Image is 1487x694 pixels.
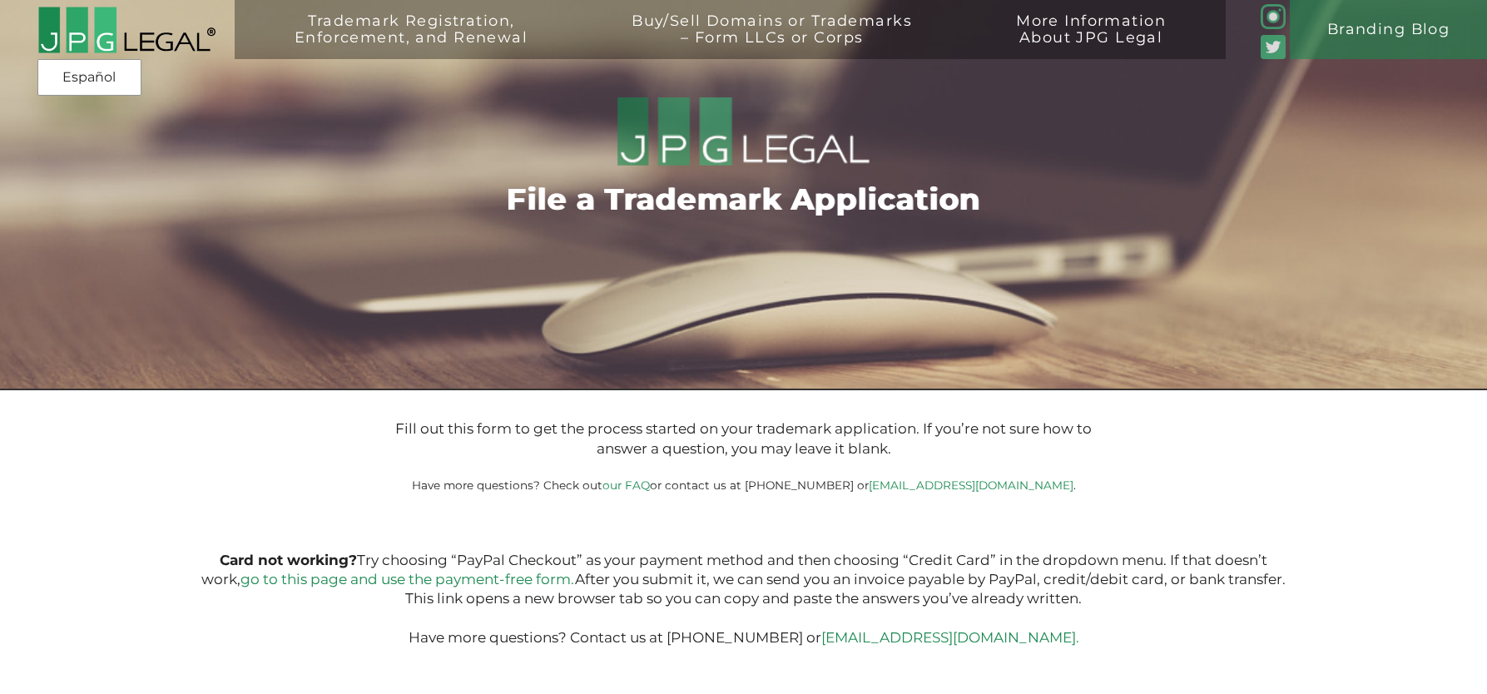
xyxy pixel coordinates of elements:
img: 2016-logo-black-letters-3-r.png [37,6,216,54]
a: our FAQ [602,478,650,492]
a: Trademark Registration,Enforcement, and Renewal [250,12,572,72]
a: go to this page and use the payment-free form. [240,571,575,587]
a: [EMAIL_ADDRESS][DOMAIN_NAME]. [821,629,1079,646]
p: Fill out this form to get the process started on your trademark application. If you’re not sure h... [387,419,1101,459]
img: Twitter_Social_Icon_Rounded_Square_Color-mid-green3-90.png [1261,35,1286,60]
a: Buy/Sell Domains or Trademarks– Form LLCs or Corps [587,12,957,72]
small: Have more questions? Check out or contact us at [PHONE_NUMBER] or . [412,478,1076,492]
b: Card not working? [220,552,357,568]
a: More InformationAbout JPG Legal [972,12,1211,72]
a: Español [42,62,136,92]
img: glyph-logo_May2016-green3-90.png [1261,4,1286,29]
a: [EMAIL_ADDRESS][DOMAIN_NAME] [869,478,1073,492]
p: Try choosing “PayPal Checkout” as your payment method and then choosing “Credit Card” in the drop... [193,551,1293,647]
